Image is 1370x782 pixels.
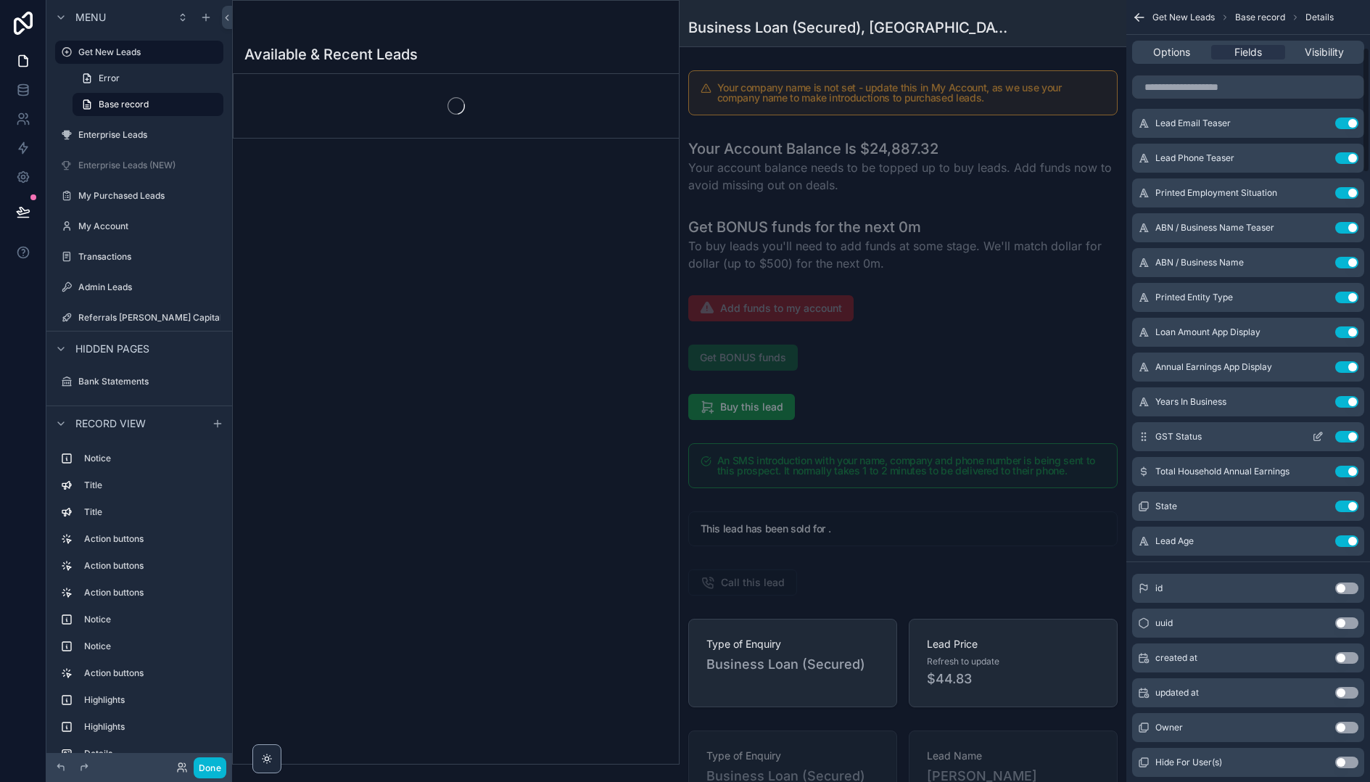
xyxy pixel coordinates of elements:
a: Transactions [55,245,223,268]
span: uuid [1155,617,1173,629]
span: Lead Age [1155,535,1194,547]
span: Fields [1234,45,1262,59]
span: Options [1153,45,1190,59]
button: Done [194,757,226,778]
span: State [1155,501,1177,512]
span: Error [99,73,120,84]
label: Bank Statements [78,376,220,387]
label: Referrals [PERSON_NAME] Capital [78,312,222,324]
span: Total Household Annual Earnings [1155,466,1289,477]
label: Notice [84,453,218,464]
h1: Available & Recent Leads [244,44,418,65]
label: Action buttons [84,533,218,545]
div: scrollable content [46,440,232,753]
span: Record view [75,416,146,430]
label: My Purchased Leads [78,190,220,202]
span: Get New Leads [1152,12,1215,23]
label: Highlights [84,721,218,733]
label: My Account [78,221,220,232]
a: Base record [73,93,223,116]
a: Referrals [PERSON_NAME] Capital [55,306,223,329]
label: Action buttons [84,587,218,598]
span: Annual Earnings App Display [1155,361,1272,373]
span: updated at [1155,687,1199,699]
a: My Account [55,215,223,238]
label: Action buttons [84,560,218,572]
a: Admin Leads [55,276,223,299]
label: Get New Leads [78,46,215,58]
span: Years In Business [1155,396,1226,408]
span: Visibility [1305,45,1344,59]
span: created at [1155,652,1197,664]
a: Enterprise Leads [55,123,223,147]
h1: Business Loan (Secured), [GEOGRAPHIC_DATA] [688,17,1010,38]
label: Title [84,506,218,518]
span: GST Status [1155,431,1202,443]
a: My Purchased Leads [55,184,223,207]
span: Lead Email Teaser [1155,118,1231,129]
a: Error [73,67,223,90]
span: id [1155,583,1163,594]
span: Base record [1235,12,1285,23]
label: Action buttons [84,667,218,679]
label: Transactions [78,251,220,263]
span: Base record [99,99,149,110]
label: Enterprise Leads [78,129,220,141]
label: Enterprise Leads (NEW) [78,160,220,171]
span: Owner [1155,722,1183,733]
span: ABN / Business Name [1155,257,1244,268]
span: Printed Employment Situation [1155,187,1277,199]
span: Lead Phone Teaser [1155,152,1234,164]
a: Bank Statements [55,370,223,393]
span: Menu [75,10,106,25]
span: Details [1305,12,1334,23]
span: Loan Amount App Display [1155,326,1260,338]
span: Hide For User(s) [1155,757,1222,768]
label: Admin Leads [78,281,220,293]
label: Title [84,480,218,491]
a: Get New Leads [55,41,223,64]
label: Notice [84,614,218,625]
label: Highlights [84,694,218,706]
label: Details [84,748,218,760]
span: Printed Entity Type [1155,292,1233,303]
span: ABN / Business Name Teaser [1155,222,1274,234]
span: Hidden pages [75,342,149,356]
label: Notice [84,641,218,652]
